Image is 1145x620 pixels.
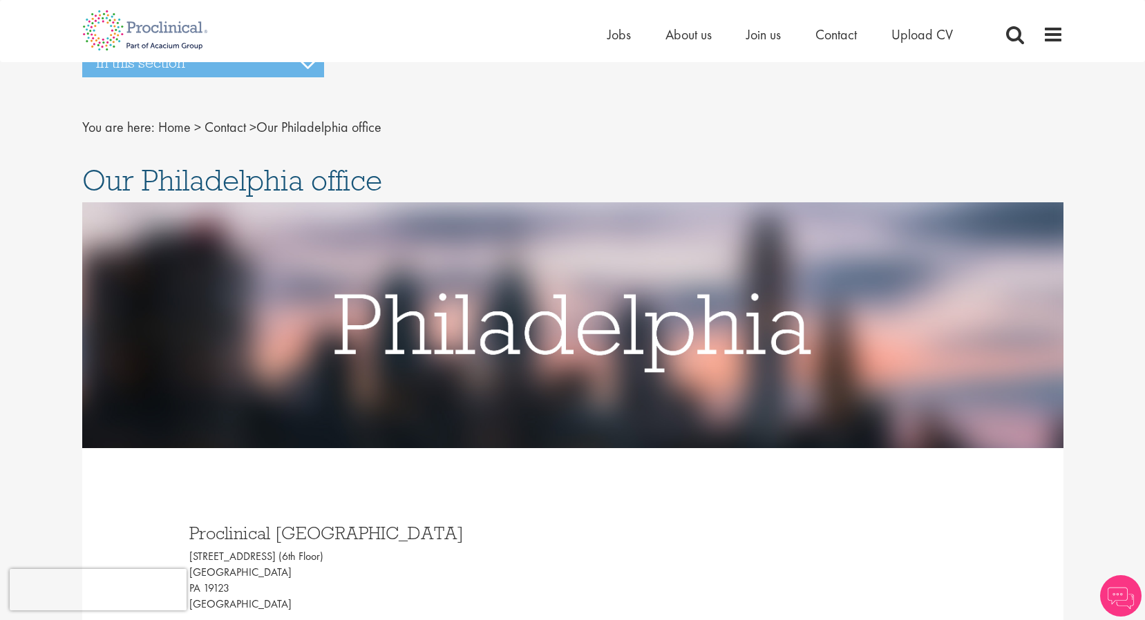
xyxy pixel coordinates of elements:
a: Contact [815,26,857,43]
span: > [249,118,256,136]
a: breadcrumb link to Contact [205,118,246,136]
span: > [194,118,201,136]
a: Upload CV [891,26,953,43]
a: breadcrumb link to Home [158,118,191,136]
a: Join us [746,26,781,43]
iframe: reCAPTCHA [10,569,187,610]
a: Jobs [607,26,631,43]
span: Our Philadelphia office [82,162,382,199]
h3: In this section [82,48,324,77]
p: [STREET_ADDRESS] (6th Floor) [GEOGRAPHIC_DATA] PA 19123 [GEOGRAPHIC_DATA] [189,549,562,612]
span: You are here: [82,118,155,136]
h3: Proclinical [GEOGRAPHIC_DATA] [189,524,562,542]
img: Chatbot [1100,575,1142,617]
a: About us [665,26,712,43]
span: Our Philadelphia office [158,118,381,136]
